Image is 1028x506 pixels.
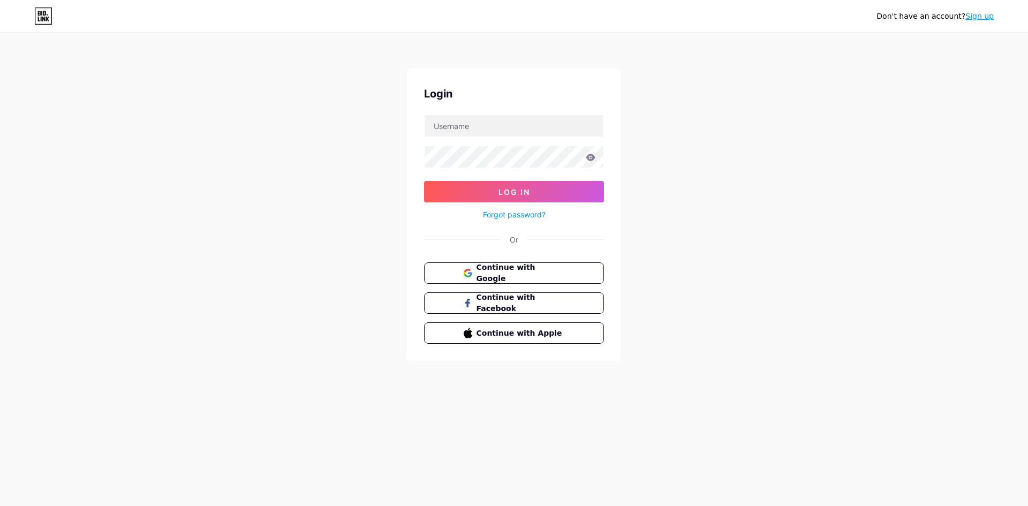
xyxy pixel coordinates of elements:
span: Continue with Facebook [477,292,565,314]
span: Log In [498,187,530,197]
span: Continue with Google [477,262,565,284]
button: Log In [424,181,604,202]
div: Login [424,86,604,102]
button: Continue with Apple [424,322,604,344]
div: Don't have an account? [876,11,994,22]
button: Continue with Facebook [424,292,604,314]
span: Continue with Apple [477,328,565,339]
button: Continue with Google [424,262,604,284]
a: Sign up [965,12,994,20]
div: Or [510,234,518,245]
a: Forgot password? [483,209,546,220]
input: Username [425,115,603,137]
